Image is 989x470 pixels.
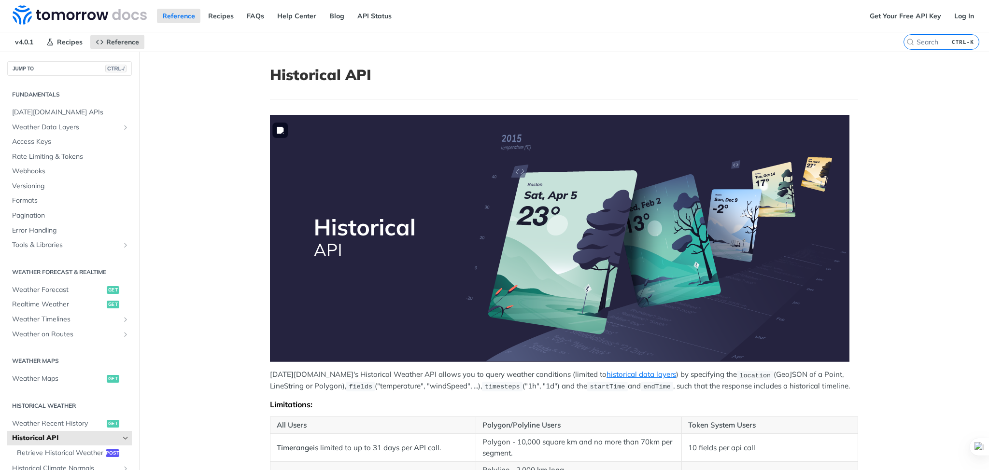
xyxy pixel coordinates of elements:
[12,446,132,460] a: Retrieve Historical Weatherpost
[12,226,129,235] span: Error Handling
[906,38,914,46] svg: Search
[7,61,132,76] button: JUMP TOCTRL-/
[12,108,129,117] span: [DATE][DOMAIN_NAME] APIs
[12,137,129,147] span: Access Keys
[12,152,129,162] span: Rate Limiting & Tokens
[7,105,132,120] a: [DATE][DOMAIN_NAME] APIs
[739,372,771,379] span: location
[270,369,858,392] p: [DATE][DOMAIN_NAME]'s Historical Weather API allows you to query weather conditions (limited to )...
[7,238,132,252] a: Tools & LibrariesShow subpages for Tools & Libraries
[7,223,132,238] a: Error Handling
[270,115,849,362] img: Historical-API.png
[122,241,129,249] button: Show subpages for Tools & Libraries
[57,38,83,46] span: Recipes
[590,383,625,390] span: startTime
[949,37,976,47] kbd: CTRL-K
[270,115,858,362] span: Expand image
[7,164,132,179] a: Webhooks
[105,65,127,72] span: CTRL-/
[12,330,119,339] span: Weather on Routes
[12,123,119,132] span: Weather Data Layers
[7,90,132,99] h2: Fundamentals
[7,283,132,297] a: Weather Forecastget
[7,194,132,208] a: Formats
[7,297,132,312] a: Realtime Weatherget
[7,135,132,149] a: Access Keys
[17,448,103,458] span: Retrieve Historical Weather
[7,431,132,445] a: Historical APIHide subpages for Historical API
[324,9,350,23] a: Blog
[12,419,104,429] span: Weather Recent History
[12,315,119,324] span: Weather Timelines
[107,420,119,428] span: get
[277,443,313,452] strong: Timerange
[241,9,269,23] a: FAQs
[122,316,129,323] button: Show subpages for Weather Timelines
[122,124,129,131] button: Show subpages for Weather Data Layers
[270,416,476,434] th: All Users
[157,9,200,23] a: Reference
[106,449,119,457] span: post
[476,434,681,462] td: Polygon - 10,000 square km and no more than 70km per segment.
[270,434,476,462] td: is limited to up to 31 days per API call.
[681,416,858,434] th: Token System Users
[7,357,132,365] h2: Weather Maps
[352,9,397,23] a: API Status
[12,181,129,191] span: Versioning
[7,372,132,386] a: Weather Mapsget
[12,285,104,295] span: Weather Forecast
[107,375,119,383] span: get
[12,240,119,250] span: Tools & Libraries
[122,331,129,338] button: Show subpages for Weather on Routes
[12,374,104,384] span: Weather Maps
[681,434,858,462] td: 10 fields per api call
[90,35,144,49] a: Reference
[10,35,39,49] span: v4.0.1
[349,383,372,390] span: fields
[41,35,88,49] a: Recipes
[7,120,132,135] a: Weather Data LayersShow subpages for Weather Data Layers
[12,300,104,309] span: Realtime Weather
[203,9,239,23] a: Recipes
[12,166,129,176] span: Webhooks
[864,9,947,23] a: Get Your Free API Key
[485,383,520,390] span: timesteps
[7,179,132,194] a: Versioning
[13,5,147,25] img: Tomorrow.io Weather API Docs
[7,150,132,164] a: Rate Limiting & Tokens
[270,400,858,409] div: Limitations:
[107,301,119,308] span: get
[607,370,676,379] a: historical data layers
[7,312,132,327] a: Weather TimelinesShow subpages for Weather Timelines
[270,66,858,83] h1: Historical API
[122,434,129,442] button: Hide subpages for Historical API
[7,401,132,410] h2: Historical Weather
[7,268,132,276] h2: Weather Forecast & realtime
[949,9,979,23] a: Log In
[272,9,322,23] a: Help Center
[12,196,129,206] span: Formats
[643,383,671,390] span: endTime
[7,416,132,431] a: Weather Recent Historyget
[12,211,129,221] span: Pagination
[12,433,119,443] span: Historical API
[106,38,139,46] span: Reference
[107,286,119,294] span: get
[476,416,681,434] th: Polygon/Polyline Users
[7,208,132,223] a: Pagination
[7,327,132,342] a: Weather on RoutesShow subpages for Weather on Routes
